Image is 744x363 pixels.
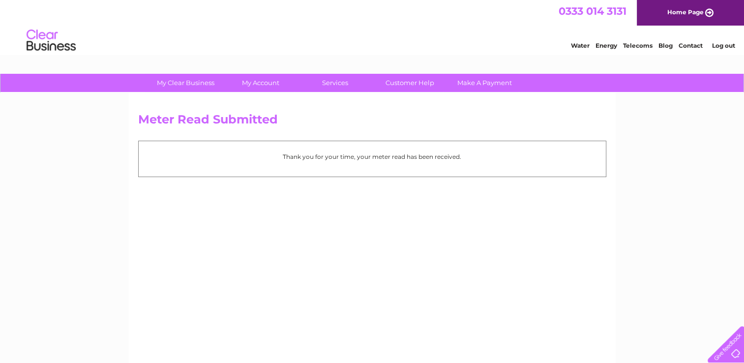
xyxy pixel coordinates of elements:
[138,113,606,131] h2: Meter Read Submitted
[559,5,626,17] a: 0333 014 3131
[623,42,653,49] a: Telecoms
[444,74,525,92] a: Make A Payment
[295,74,376,92] a: Services
[595,42,617,49] a: Energy
[220,74,301,92] a: My Account
[145,74,226,92] a: My Clear Business
[679,42,703,49] a: Contact
[140,5,605,48] div: Clear Business is a trading name of Verastar Limited (registered in [GEOGRAPHIC_DATA] No. 3667643...
[144,152,601,161] p: Thank you for your time, your meter read has been received.
[369,74,450,92] a: Customer Help
[658,42,673,49] a: Blog
[26,26,76,56] img: logo.png
[571,42,590,49] a: Water
[712,42,735,49] a: Log out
